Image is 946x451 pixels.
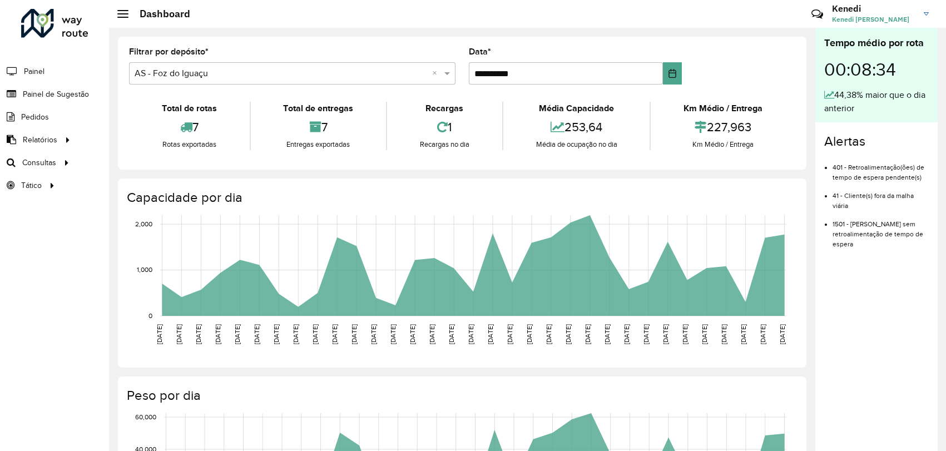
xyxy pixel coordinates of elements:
[148,312,152,319] text: 0
[254,102,384,115] div: Total de entregas
[653,115,793,139] div: 227,963
[409,324,416,344] text: [DATE]
[805,2,829,26] a: Contato Rápido
[390,102,499,115] div: Recargas
[370,324,377,344] text: [DATE]
[21,180,42,191] span: Tático
[623,324,630,344] text: [DATE]
[564,324,572,344] text: [DATE]
[132,115,247,139] div: 7
[137,266,152,274] text: 1,000
[22,157,56,168] span: Consultas
[214,324,221,344] text: [DATE]
[127,388,795,404] h4: Peso por dia
[526,324,533,344] text: [DATE]
[662,324,669,344] text: [DATE]
[428,324,435,344] text: [DATE]
[21,111,49,123] span: Pedidos
[195,324,202,344] text: [DATE]
[132,102,247,115] div: Total de rotas
[653,139,793,150] div: Km Médio / Entrega
[720,324,727,344] text: [DATE]
[128,8,190,20] h2: Dashboard
[824,36,929,51] div: Tempo médio por rota
[254,139,384,150] div: Entregas exportadas
[127,190,795,206] h4: Capacidade por dia
[254,115,384,139] div: 7
[467,324,474,344] text: [DATE]
[253,324,260,344] text: [DATE]
[832,14,915,24] span: Kenedi [PERSON_NAME]
[681,324,689,344] text: [DATE]
[292,324,299,344] text: [DATE]
[603,324,611,344] text: [DATE]
[156,324,163,344] text: [DATE]
[833,182,929,211] li: 41 - Cliente(s) fora da malha viária
[23,88,89,100] span: Painel de Sugestão
[273,324,280,344] text: [DATE]
[701,324,708,344] text: [DATE]
[432,67,442,80] span: Clear all
[584,324,591,344] text: [DATE]
[469,45,491,58] label: Data
[824,51,929,88] div: 00:08:34
[311,324,319,344] text: [DATE]
[234,324,241,344] text: [DATE]
[390,139,499,150] div: Recargas no dia
[832,3,915,14] h3: Kenedi
[389,324,397,344] text: [DATE]
[175,324,182,344] text: [DATE]
[642,324,650,344] text: [DATE]
[132,139,247,150] div: Rotas exportadas
[390,115,499,139] div: 1
[135,413,156,420] text: 60,000
[663,62,682,85] button: Choose Date
[506,115,647,139] div: 253,64
[506,139,647,150] div: Média de ocupação no dia
[129,45,209,58] label: Filtrar por depósito
[545,324,552,344] text: [DATE]
[833,154,929,182] li: 401 - Retroalimentação(ões) de tempo de espera pendente(s)
[824,133,929,150] h4: Alertas
[740,324,747,344] text: [DATE]
[653,102,793,115] div: Km Médio / Entrega
[448,324,455,344] text: [DATE]
[487,324,494,344] text: [DATE]
[350,324,358,344] text: [DATE]
[833,211,929,249] li: 1501 - [PERSON_NAME] sem retroalimentação de tempo de espera
[506,102,647,115] div: Média Capacidade
[759,324,766,344] text: [DATE]
[824,88,929,115] div: 44,38% maior que o dia anterior
[24,66,44,77] span: Painel
[135,220,152,227] text: 2,000
[506,324,513,344] text: [DATE]
[23,134,57,146] span: Relatórios
[779,324,786,344] text: [DATE]
[331,324,338,344] text: [DATE]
